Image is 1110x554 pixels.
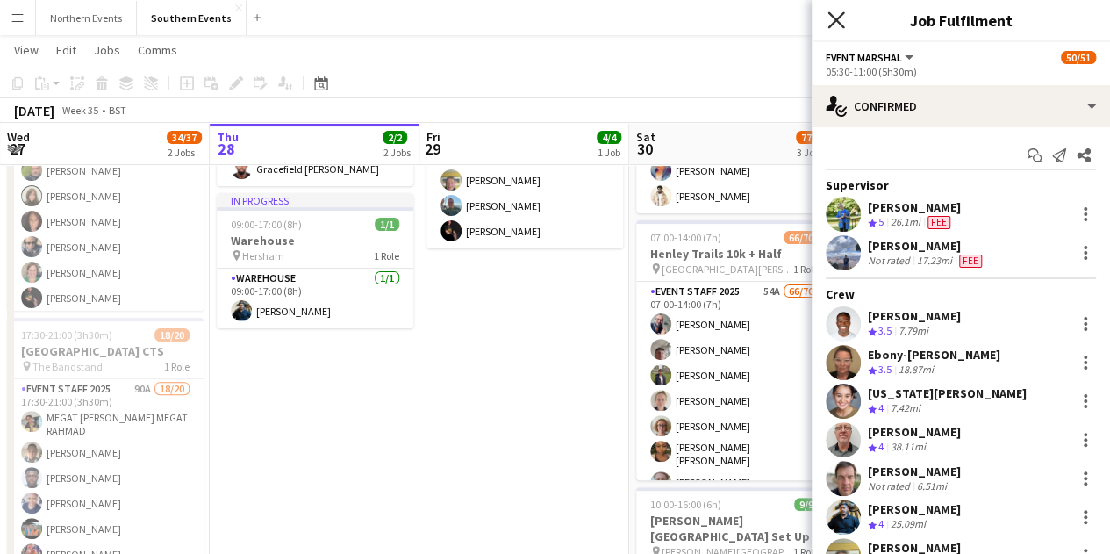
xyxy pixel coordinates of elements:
[924,215,954,230] div: Crew has different fees then in role
[94,42,120,58] span: Jobs
[636,128,833,213] app-card-role: Kit Marshal2/206:00-14:00 (8h)[PERSON_NAME][PERSON_NAME]
[426,112,623,248] app-card-role: Event Staff 20254/412:00-15:00 (3h)[PERSON_NAME][PERSON_NAME][PERSON_NAME][PERSON_NAME]
[7,39,46,61] a: View
[374,249,399,263] span: 1 Role
[913,479,950,493] div: 6.51mi
[959,255,982,268] span: Fee
[878,517,884,530] span: 4
[826,51,916,64] button: Event Marshal
[597,131,621,144] span: 4/4
[217,269,413,328] app-card-role: Warehouse1/109:00-17:00 (8h)[PERSON_NAME]
[650,231,721,244] span: 07:00-14:00 (7h)
[878,440,884,453] span: 4
[636,129,655,145] span: Sat
[887,517,929,532] div: 25.09mi
[375,218,399,231] span: 1/1
[868,308,961,324] div: [PERSON_NAME]
[868,464,961,479] div: [PERSON_NAME]
[878,363,892,376] span: 3.5
[887,440,929,455] div: 38.11mi
[868,479,913,493] div: Not rated
[14,42,39,58] span: View
[878,215,884,228] span: 5
[131,39,184,61] a: Comms
[1061,51,1096,64] span: 50/51
[636,246,833,262] h3: Henley Trails 10k + Half
[636,220,833,480] app-job-card: 07:00-14:00 (7h)66/70Henley Trails 10k + Half [GEOGRAPHIC_DATA][PERSON_NAME]1 RoleEvent Staff 202...
[109,104,126,117] div: BST
[895,324,932,339] div: 7.79mi
[895,363,937,378] div: 18.87mi
[7,51,204,311] app-job-card: 17:00-21:00 (4h)16/17[PERSON_NAME] Triathlon + Run [PERSON_NAME] Lake ([GEOGRAPHIC_DATA])1 RoleEv...
[793,263,819,276] span: 1 Role
[426,129,440,145] span: Fri
[154,328,190,342] span: 18/20
[794,498,819,511] span: 9/9
[21,328,112,342] span: 17:30-21:00 (3h30m)
[868,385,1027,401] div: [US_STATE][PERSON_NAME]
[167,131,202,144] span: 34/37
[826,51,902,64] span: Event Marshal
[217,129,239,145] span: Thu
[168,146,201,159] div: 2 Jobs
[784,231,819,244] span: 66/70
[217,193,413,207] div: In progress
[56,42,76,58] span: Edit
[7,129,30,145] span: Wed
[868,347,1000,363] div: Ebony-[PERSON_NAME]
[137,1,247,35] button: Southern Events
[164,360,190,373] span: 1 Role
[231,218,302,231] span: 09:00-17:00 (8h)
[796,131,831,144] span: 77/81
[49,39,83,61] a: Edit
[812,9,1110,32] h3: Job Fulfilment
[217,193,413,328] app-job-card: In progress09:00-17:00 (8h)1/1Warehouse Hersham1 RoleWarehouse1/109:00-17:00 (8h)[PERSON_NAME]
[598,146,620,159] div: 1 Job
[36,1,137,35] button: Northern Events
[424,139,440,159] span: 29
[636,513,833,544] h3: [PERSON_NAME][GEOGRAPHIC_DATA] Set Up
[878,324,892,337] span: 3.5
[87,39,127,61] a: Jobs
[634,139,655,159] span: 30
[662,263,793,276] span: [GEOGRAPHIC_DATA][PERSON_NAME]
[887,215,924,230] div: 26.1mi
[868,254,913,268] div: Not rated
[868,501,961,517] div: [PERSON_NAME]
[826,65,1096,78] div: 05:30-11:00 (5h30m)
[650,498,721,511] span: 10:00-16:00 (6h)
[868,424,961,440] div: [PERSON_NAME]
[214,139,239,159] span: 28
[812,177,1110,193] div: Supervisor
[383,146,411,159] div: 2 Jobs
[956,254,985,268] div: Crew has different fees then in role
[14,102,54,119] div: [DATE]
[887,401,924,416] div: 7.42mi
[383,131,407,144] span: 2/2
[812,286,1110,302] div: Crew
[913,254,956,268] div: 17.23mi
[812,85,1110,127] div: Confirmed
[797,146,830,159] div: 3 Jobs
[868,199,961,215] div: [PERSON_NAME]
[4,139,30,159] span: 27
[868,238,985,254] div: [PERSON_NAME]
[927,216,950,229] span: Fee
[217,233,413,248] h3: Warehouse
[878,401,884,414] span: 4
[138,42,177,58] span: Comms
[32,360,103,373] span: The Bandstand
[58,104,102,117] span: Week 35
[242,249,284,263] span: Hersham
[7,343,204,359] h3: [GEOGRAPHIC_DATA] CTS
